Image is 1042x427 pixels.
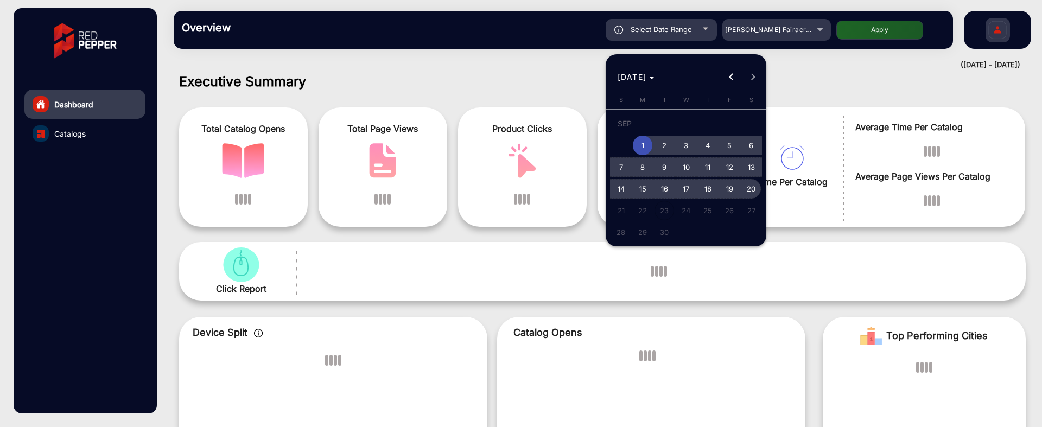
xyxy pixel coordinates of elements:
[619,96,623,104] span: S
[719,156,740,178] button: September 12, 2025
[610,113,762,135] td: SEP
[633,222,652,242] span: 29
[633,136,652,155] span: 1
[676,201,696,220] span: 24
[698,201,717,220] span: 25
[698,157,717,177] span: 11
[610,178,632,200] button: September 14, 2025
[613,67,659,87] button: Choose month and year
[632,221,653,243] button: September 29, 2025
[632,200,653,221] button: September 22, 2025
[610,221,632,243] button: September 28, 2025
[741,201,761,220] span: 27
[720,157,739,177] span: 12
[633,157,652,177] span: 8
[676,157,696,177] span: 10
[719,178,740,200] button: September 19, 2025
[610,156,632,178] button: September 7, 2025
[706,96,710,104] span: T
[675,135,697,156] button: September 3, 2025
[720,136,739,155] span: 5
[653,135,675,156] button: September 2, 2025
[653,178,675,200] button: September 16, 2025
[611,201,631,220] span: 21
[653,156,675,178] button: September 9, 2025
[698,179,717,199] span: 18
[655,179,674,199] span: 16
[749,96,753,104] span: S
[633,201,652,220] span: 22
[728,96,732,104] span: F
[740,178,762,200] button: September 20, 2025
[632,135,653,156] button: September 1, 2025
[740,200,762,221] button: September 27, 2025
[720,66,742,88] button: Previous month
[655,136,674,155] span: 2
[698,136,717,155] span: 4
[741,136,761,155] span: 6
[640,96,645,104] span: M
[632,156,653,178] button: September 8, 2025
[632,178,653,200] button: September 15, 2025
[663,96,666,104] span: T
[655,222,674,242] span: 30
[676,179,696,199] span: 17
[611,157,631,177] span: 7
[655,157,674,177] span: 9
[740,135,762,156] button: September 6, 2025
[633,179,652,199] span: 15
[655,201,674,220] span: 23
[740,156,762,178] button: September 13, 2025
[741,179,761,199] span: 20
[675,156,697,178] button: September 10, 2025
[697,135,719,156] button: September 4, 2025
[720,201,739,220] span: 26
[676,136,696,155] span: 3
[697,178,719,200] button: September 18, 2025
[653,200,675,221] button: September 23, 2025
[741,157,761,177] span: 13
[719,135,740,156] button: September 5, 2025
[697,156,719,178] button: September 11, 2025
[618,72,647,81] span: [DATE]
[683,96,689,104] span: W
[675,200,697,221] button: September 24, 2025
[719,200,740,221] button: September 26, 2025
[720,179,739,199] span: 19
[610,200,632,221] button: September 21, 2025
[675,178,697,200] button: September 17, 2025
[653,221,675,243] button: September 30, 2025
[611,222,631,242] span: 28
[697,200,719,221] button: September 25, 2025
[611,179,631,199] span: 14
